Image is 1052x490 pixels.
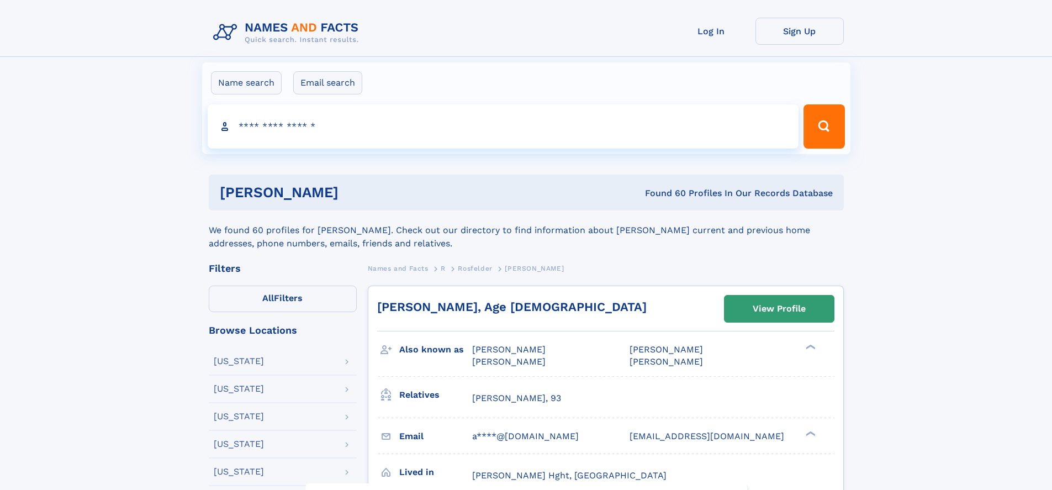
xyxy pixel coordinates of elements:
[209,18,368,48] img: Logo Names and Facts
[725,296,834,322] a: View Profile
[472,470,667,481] span: [PERSON_NAME] Hght, [GEOGRAPHIC_DATA]
[214,412,264,421] div: [US_STATE]
[399,340,472,359] h3: Also known as
[368,261,429,275] a: Names and Facts
[803,104,844,149] button: Search Button
[630,431,784,441] span: [EMAIL_ADDRESS][DOMAIN_NAME]
[262,293,274,303] span: All
[630,344,703,355] span: [PERSON_NAME]
[214,357,264,366] div: [US_STATE]
[377,300,647,314] a: [PERSON_NAME], Age [DEMOGRAPHIC_DATA]
[803,430,816,437] div: ❯
[214,440,264,449] div: [US_STATE]
[505,265,564,272] span: [PERSON_NAME]
[491,187,833,199] div: Found 60 Profiles In Our Records Database
[755,18,844,45] a: Sign Up
[293,71,362,94] label: Email search
[208,104,799,149] input: search input
[441,265,446,272] span: R
[472,344,546,355] span: [PERSON_NAME]
[630,356,703,367] span: [PERSON_NAME]
[214,467,264,476] div: [US_STATE]
[399,427,472,446] h3: Email
[458,265,492,272] span: Rosfelder
[209,286,357,312] label: Filters
[220,186,492,199] h1: [PERSON_NAME]
[472,356,546,367] span: [PERSON_NAME]
[458,261,492,275] a: Rosfelder
[211,71,282,94] label: Name search
[803,344,816,351] div: ❯
[399,386,472,404] h3: Relatives
[209,264,357,273] div: Filters
[209,210,844,250] div: We found 60 profiles for [PERSON_NAME]. Check out our directory to find information about [PERSON...
[472,392,561,404] a: [PERSON_NAME], 93
[667,18,755,45] a: Log In
[214,384,264,393] div: [US_STATE]
[441,261,446,275] a: R
[399,463,472,482] h3: Lived in
[753,296,806,322] div: View Profile
[209,325,357,335] div: Browse Locations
